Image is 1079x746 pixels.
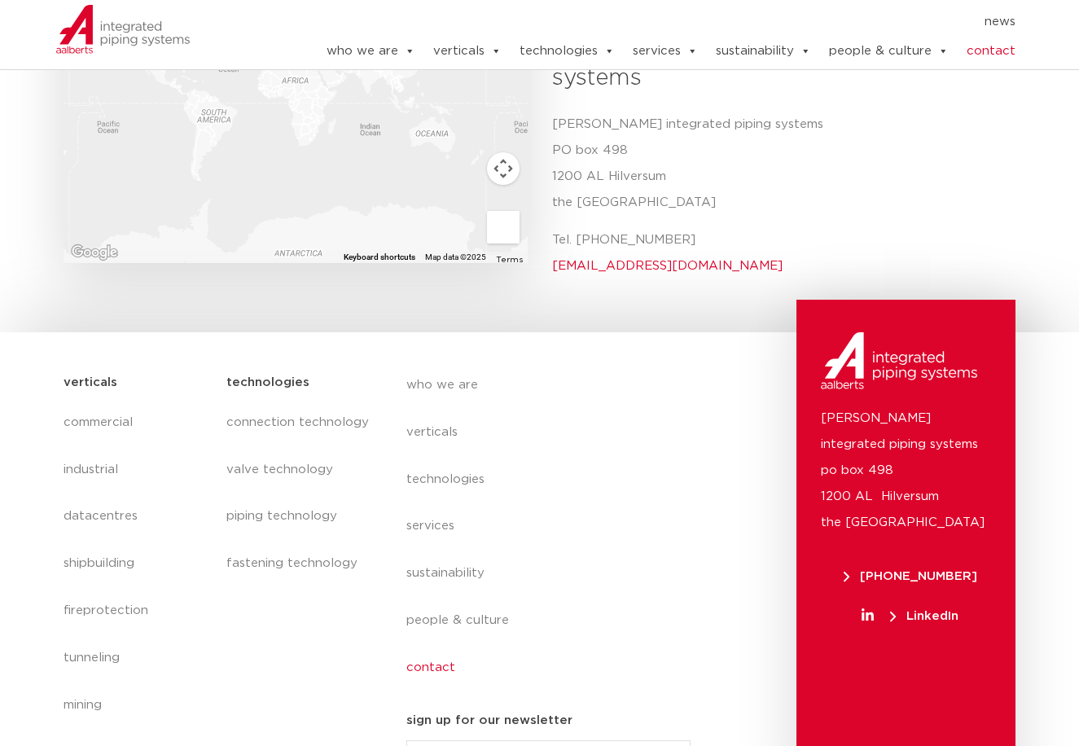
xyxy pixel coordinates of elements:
a: people & culture [406,597,704,644]
button: Keyboard shortcuts [344,252,415,263]
nav: Menu [226,399,373,588]
nav: Menu [406,362,704,692]
a: LinkedIn [821,610,999,622]
a: [PHONE_NUMBER] [821,570,999,582]
a: who we are [327,35,415,68]
a: services [406,502,704,550]
a: [EMAIL_ADDRESS][DOMAIN_NAME] [552,260,783,272]
a: people & culture [829,35,949,68]
a: mining [64,682,211,729]
a: valve technology [226,446,373,494]
a: verticals [433,35,502,68]
a: technologies [406,456,704,503]
a: contact [406,644,704,691]
h5: sign up for our newsletter [406,708,572,734]
a: industrial [64,446,211,494]
span: LinkedIn [890,610,958,622]
a: services [633,35,698,68]
a: Terms (opens in new tab) [496,256,523,264]
a: fireprotection [64,587,211,634]
a: Open this area in Google Maps (opens a new window) [68,242,121,263]
h5: technologies [226,370,309,396]
button: Drag Pegman onto the map to open Street View [487,211,520,244]
a: verticals [406,409,704,456]
nav: Menu [277,9,1016,35]
a: datacentres [64,493,211,540]
a: shipbuilding [64,540,211,587]
a: connection technology [226,399,373,446]
p: [PERSON_NAME] integrated piping systems PO box 498 1200 AL Hilversum the [GEOGRAPHIC_DATA] [552,112,1004,216]
p: Tel. [PHONE_NUMBER] [552,227,1004,279]
img: Google [68,242,121,263]
a: sustainability [406,550,704,597]
a: tunneling [64,634,211,682]
a: technologies [520,35,615,68]
p: [PERSON_NAME] integrated piping systems po box 498 1200 AL Hilversum the [GEOGRAPHIC_DATA] [821,406,991,536]
span: Map data ©2025 [425,252,486,261]
a: commercial [64,399,211,446]
a: piping technology [226,493,373,540]
a: who we are [406,362,704,409]
a: fastening technology [226,540,373,587]
a: sustainability [716,35,811,68]
button: Map camera controls [487,152,520,185]
h5: verticals [64,370,117,396]
a: contact [967,35,1015,68]
span: [PHONE_NUMBER] [844,570,977,582]
a: news [985,9,1015,35]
